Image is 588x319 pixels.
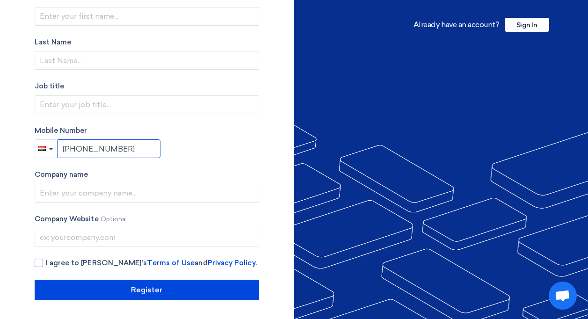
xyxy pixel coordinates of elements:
input: Last Name... [35,51,259,70]
input: Enter your job title... [35,95,259,114]
a: Privacy Policy [208,259,255,267]
span: Optional [101,216,127,223]
input: Enter your first name... [35,7,259,26]
label: Job title [35,81,259,92]
label: Company Website [35,214,259,225]
span: Sign In [505,18,549,32]
label: Company name [35,169,259,180]
input: Enter your company name... [35,184,259,203]
span: I agree to [PERSON_NAME]’s and . [46,258,257,268]
input: Enter phone number... [58,139,160,158]
a: Sign In [505,20,549,29]
div: Open chat [549,282,577,310]
label: Mobile Number [35,125,259,136]
a: Terms of Use [147,259,195,267]
input: Register [35,280,259,300]
input: ex: yourcompany.com [35,228,259,246]
span: Already have an account? [414,20,499,29]
label: Last Name [35,37,259,48]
